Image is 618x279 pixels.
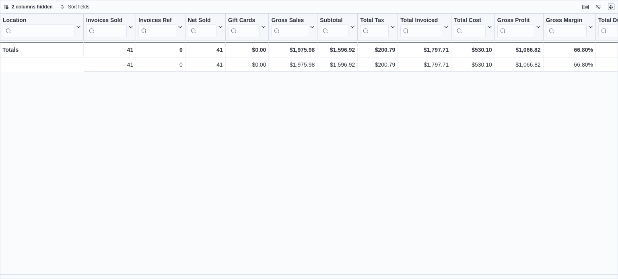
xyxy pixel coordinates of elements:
[454,17,485,37] div: Total Cost
[3,17,81,37] button: Location
[320,45,355,55] div: $1,596.92
[86,17,127,37] div: Invoices Sold
[497,17,534,24] div: Gross Profit
[68,4,89,10] span: Sort fields
[138,17,182,37] button: Invoices Ref
[3,17,74,24] div: Location
[57,2,93,12] button: Sort fields
[228,17,260,37] div: Gift Card Sales
[86,17,127,24] div: Invoices Sold
[400,17,449,37] button: Total Invoiced
[400,45,449,55] div: $1,797.71
[138,60,182,69] div: 0
[546,60,593,69] div: 66.80%
[497,17,534,37] div: Gross Profit
[12,4,53,10] span: 2 columns hidden
[271,17,315,37] button: Gross Sales
[320,17,355,37] button: Subtotal
[454,45,492,55] div: $530.10
[546,17,587,37] div: Gross Margin
[188,17,223,37] button: Net Sold
[497,17,541,37] button: Gross Profit
[360,17,389,37] div: Total Tax
[86,45,133,55] div: 41
[2,45,81,55] div: Totals
[454,17,485,24] div: Total Cost
[138,17,176,37] div: Invoices Ref
[546,17,593,37] button: Gross Margin
[546,45,593,55] div: 66.80%
[497,45,541,55] div: $1,066.82
[188,45,223,55] div: 41
[86,17,133,37] button: Invoices Sold
[3,17,74,37] div: Location
[228,45,266,55] div: $0.00
[606,2,616,12] button: Exit fullscreen
[188,60,223,69] div: 41
[0,2,56,12] button: 2 columns hidden
[454,17,492,37] button: Total Cost
[581,2,590,12] button: Keyboard shortcuts
[188,17,216,24] div: Net Sold
[228,17,260,24] div: Gift Cards
[454,60,492,69] div: $530.10
[271,17,308,37] div: Gross Sales
[138,45,182,55] div: 0
[400,60,449,69] div: $1,797.71
[400,17,442,24] div: Total Invoiced
[593,2,603,12] button: Display options
[360,17,389,24] div: Total Tax
[360,45,395,55] div: $200.79
[546,17,587,24] div: Gross Margin
[497,60,541,69] div: $1,066.82
[320,17,348,24] div: Subtotal
[271,17,308,24] div: Gross Sales
[320,17,348,37] div: Subtotal
[271,60,315,69] div: $1,975.98
[271,45,315,55] div: $1,975.98
[400,17,442,37] div: Total Invoiced
[320,60,355,69] div: $1,596.92
[86,60,133,69] div: 41
[228,60,266,69] div: $0.00
[228,17,266,37] button: Gift Cards
[360,60,395,69] div: $200.79
[188,17,216,37] div: Net Sold
[360,17,395,37] button: Total Tax
[138,17,176,24] div: Invoices Ref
